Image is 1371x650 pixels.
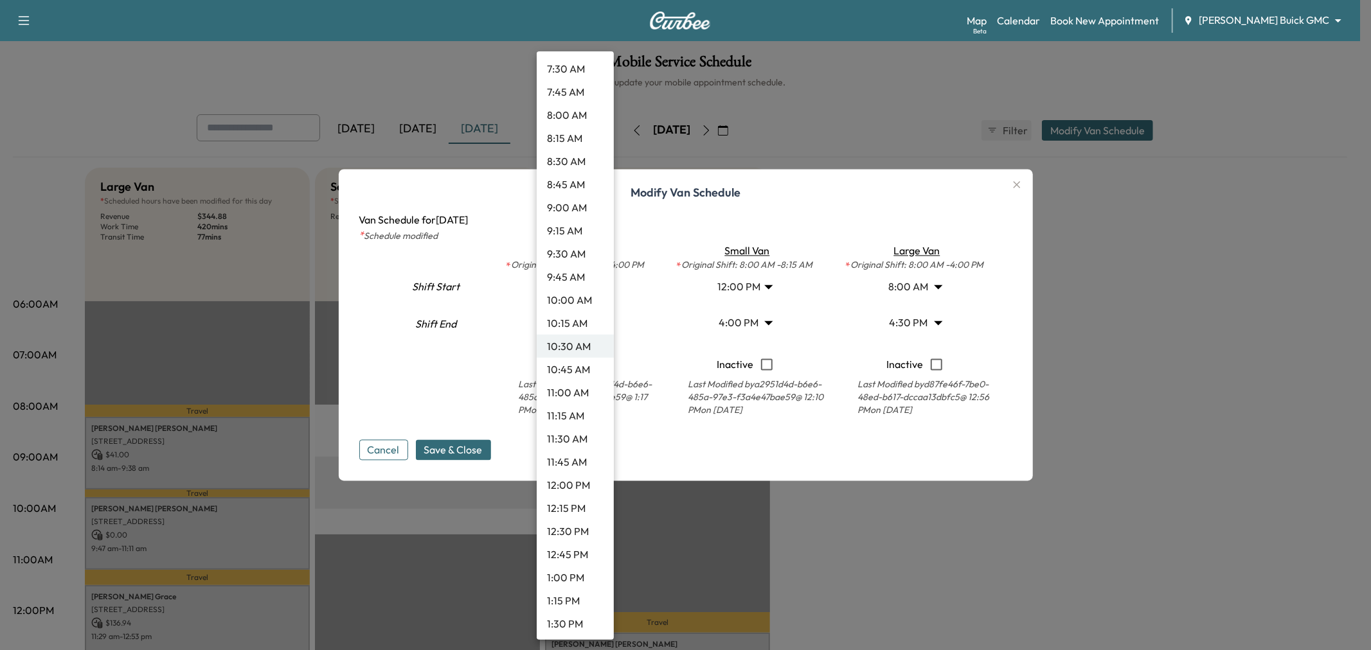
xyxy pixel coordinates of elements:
[537,450,614,473] li: 11:45 AM
[537,566,614,589] li: 1:00 PM
[537,589,614,612] li: 1:15 PM
[537,404,614,427] li: 11:15 AM
[537,150,614,173] li: 8:30 AM
[537,335,614,358] li: 10:30 AM
[537,520,614,543] li: 12:30 PM
[537,312,614,335] li: 10:15 AM
[537,196,614,219] li: 9:00 AM
[537,358,614,381] li: 10:45 AM
[537,57,614,80] li: 7:30 AM
[537,265,614,288] li: 9:45 AM
[537,288,614,312] li: 10:00 AM
[537,473,614,496] li: 12:00 PM
[537,173,614,196] li: 8:45 AM
[537,543,614,566] li: 12:45 PM
[537,80,614,103] li: 7:45 AM
[537,103,614,127] li: 8:00 AM
[537,612,614,635] li: 1:30 PM
[537,219,614,242] li: 9:15 AM
[537,242,614,265] li: 9:30 AM
[537,496,614,520] li: 12:15 PM
[537,427,614,450] li: 11:30 AM
[537,127,614,150] li: 8:15 AM
[537,381,614,404] li: 11:00 AM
